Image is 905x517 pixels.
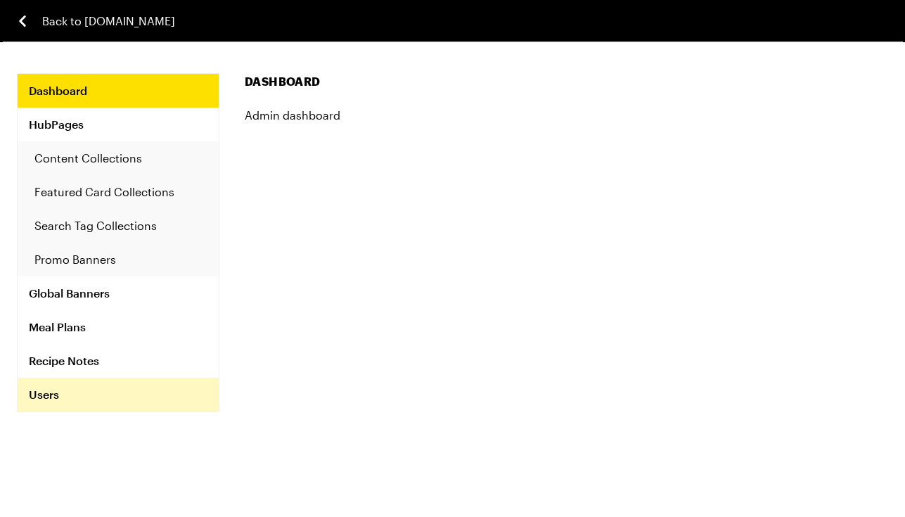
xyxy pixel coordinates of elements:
a: Promo Banners [18,243,219,276]
a: HubPages [18,108,219,141]
a: Content Collections [18,141,219,175]
a: Users [18,378,219,411]
a: Meal Plans [18,310,219,344]
a: Recipe Notes [18,344,219,378]
a: Global Banners [18,276,219,310]
h4: Admin dashboard [245,107,888,124]
a: Search Tag Collections [18,209,219,243]
span: Back to [DOMAIN_NAME] [42,13,175,30]
h1: Dashboard [245,73,888,90]
a: Dashboard [18,74,219,108]
a: Featured Card Collections [18,175,219,209]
